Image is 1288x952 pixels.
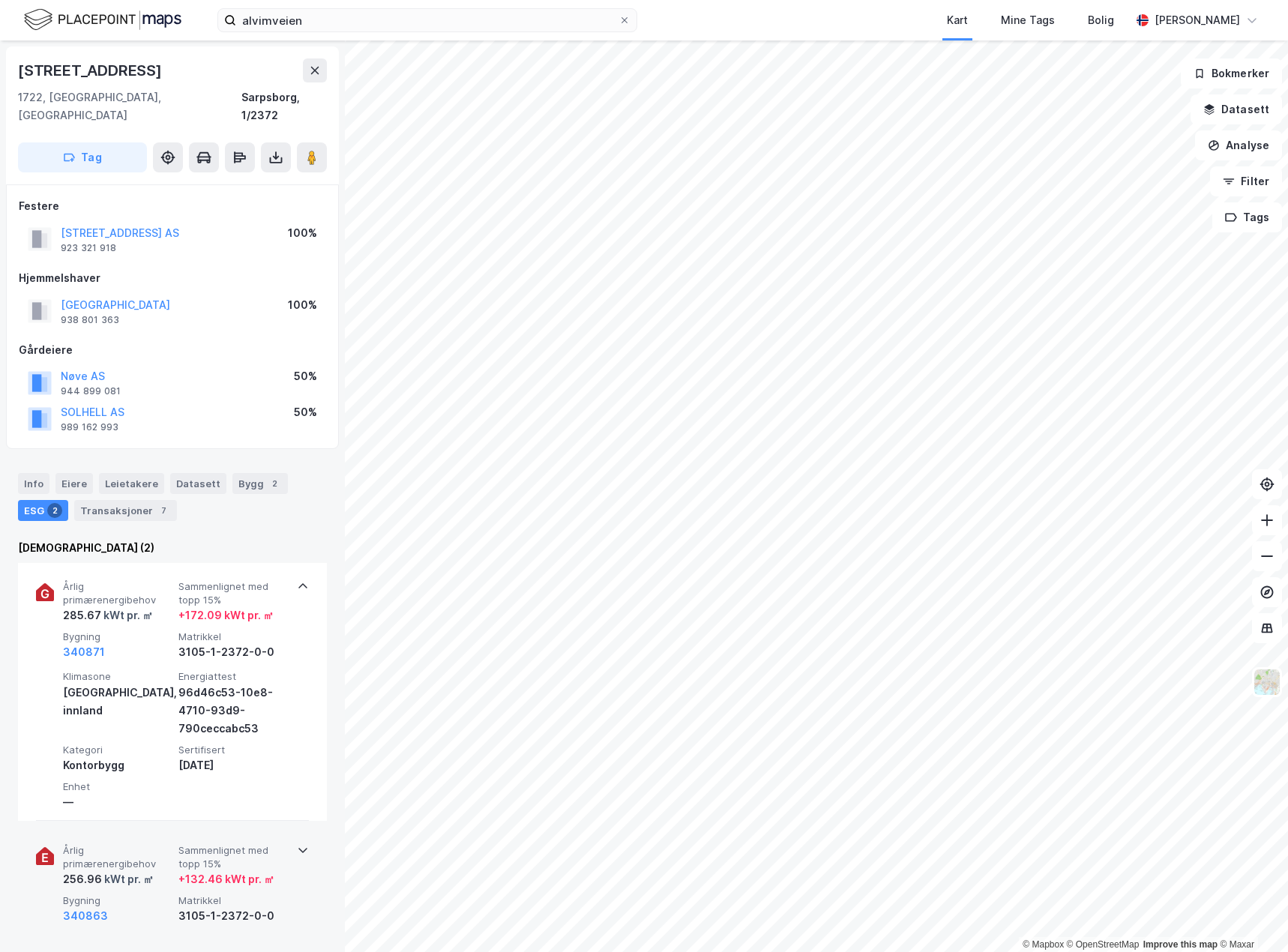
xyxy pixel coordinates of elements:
span: Kategori [63,744,172,756]
div: 100% [288,224,317,242]
div: 50% [294,403,317,421]
div: Sarpsborg, 1/2372 [241,88,327,124]
div: kWt pr. ㎡ [101,606,153,624]
span: Enhet [63,780,172,793]
div: Mine Tags [1001,11,1055,29]
a: OpenStreetMap [1067,939,1140,950]
div: [PERSON_NAME] [1155,11,1240,29]
div: Eiere [55,473,93,494]
div: 1722, [GEOGRAPHIC_DATA], [GEOGRAPHIC_DATA] [18,88,241,124]
div: Kontorbygg [63,756,172,774]
span: Matrikkel [178,894,288,907]
div: 944 899 081 [61,385,121,397]
div: 923 321 918 [61,242,116,254]
span: Årlig primærenergibehov [63,580,172,606]
div: 2 [267,476,282,491]
span: Matrikkel [178,630,288,643]
div: + 132.46 kWt pr. ㎡ [178,870,274,888]
div: Datasett [170,473,226,494]
div: ESG [18,500,68,521]
iframe: Chat Widget [1213,880,1288,952]
button: Tag [18,142,147,172]
span: Sertifisert [178,744,288,756]
button: 340863 [63,907,108,925]
span: Bygning [63,630,172,643]
div: 989 162 993 [61,421,118,433]
span: Energiattest [178,670,288,683]
div: 96d46c53-10e8-4710-93d9-790ceccabc53 [178,684,288,738]
button: 340871 [63,643,105,661]
div: Gårdeiere [19,341,326,359]
button: Datasett [1191,94,1282,124]
a: Mapbox [1023,939,1064,950]
span: Bygning [63,894,172,907]
div: 938 801 363 [61,314,119,326]
div: 2 [47,503,62,518]
div: [DATE] [178,756,288,774]
img: Z [1253,668,1281,696]
a: Improve this map [1143,939,1218,950]
div: 50% [294,367,317,385]
div: [STREET_ADDRESS] [18,58,165,82]
button: Tags [1212,202,1282,232]
span: Sammenlignet med topp 15% [178,844,288,870]
div: Bolig [1088,11,1114,29]
div: + 172.09 kWt pr. ㎡ [178,606,274,624]
div: 256.96 [63,870,154,888]
div: Festere [19,197,326,215]
div: Kart [947,11,968,29]
button: Filter [1210,166,1282,196]
span: Sammenlignet med topp 15% [178,580,288,606]
span: Årlig primærenergibehov [63,844,172,870]
button: Analyse [1195,130,1282,160]
div: Kontrollprogram for chat [1213,880,1288,952]
img: logo.f888ab2527a4732fd821a326f86c7f29.svg [24,7,181,33]
div: Bygg [232,473,288,494]
div: 3105-1-2372-0-0 [178,643,288,661]
div: [GEOGRAPHIC_DATA], innland [63,684,172,720]
div: 3105-1-2372-0-0 [178,907,288,925]
div: 285.67 [63,606,153,624]
div: kWt pr. ㎡ [102,870,154,888]
button: Bokmerker [1181,58,1282,88]
div: Leietakere [99,473,164,494]
div: — [63,793,172,811]
input: Søk på adresse, matrikkel, gårdeiere, leietakere eller personer [236,9,619,31]
div: [DEMOGRAPHIC_DATA] (2) [18,539,327,557]
div: Transaksjoner [74,500,177,521]
div: Info [18,473,49,494]
div: Hjemmelshaver [19,269,326,287]
span: Klimasone [63,670,172,683]
div: 7 [156,503,171,518]
div: 100% [288,296,317,314]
